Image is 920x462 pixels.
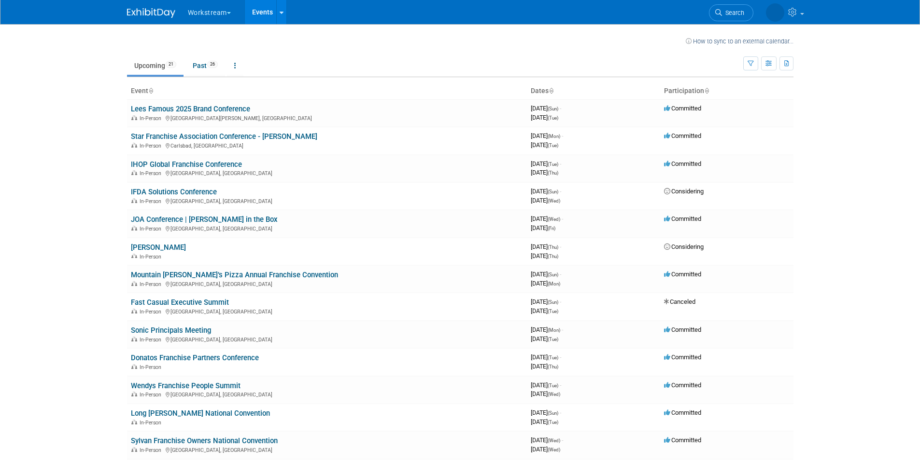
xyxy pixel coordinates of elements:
span: (Sun) [548,189,558,194]
span: Considering [664,188,704,195]
span: Committed [664,271,701,278]
span: - [560,409,561,416]
span: Committed [664,132,701,139]
span: - [562,436,563,444]
span: (Wed) [548,438,560,443]
div: [GEOGRAPHIC_DATA], [GEOGRAPHIC_DATA] [131,197,523,204]
div: [GEOGRAPHIC_DATA], [GEOGRAPHIC_DATA] [131,390,523,398]
span: (Tue) [548,383,558,388]
span: (Sun) [548,106,558,111]
span: (Thu) [548,254,558,259]
img: In-Person Event [131,226,137,231]
a: JOA Conference | [PERSON_NAME] in the Box [131,215,278,224]
span: [DATE] [531,418,558,425]
span: (Tue) [548,420,558,425]
img: In-Person Event [131,420,137,424]
span: In-Person [140,143,164,149]
div: [GEOGRAPHIC_DATA], [GEOGRAPHIC_DATA] [131,335,523,343]
span: (Tue) [548,115,558,121]
span: [DATE] [531,105,561,112]
a: Wendys Franchise People Summit [131,381,241,390]
img: In-Person Event [131,198,137,203]
span: [DATE] [531,326,563,333]
img: In-Person Event [131,170,137,175]
a: Sort by Event Name [148,87,153,95]
img: In-Person Event [131,254,137,258]
span: In-Person [140,420,164,426]
span: (Tue) [548,337,558,342]
a: Long [PERSON_NAME] National Convention [131,409,270,418]
img: In-Person Event [131,143,137,148]
th: Participation [660,83,793,99]
img: In-Person Event [131,115,137,120]
a: Donatos Franchise Partners Conference [131,353,259,362]
a: IFDA Solutions Conference [131,188,217,196]
a: Mountain [PERSON_NAME]’s Pizza Annual Franchise Convention [131,271,338,279]
a: IHOP Global Franchise Conference [131,160,242,169]
span: (Wed) [548,447,560,452]
span: [DATE] [531,363,558,370]
span: In-Person [140,447,164,453]
span: [DATE] [531,436,563,444]
span: - [560,105,561,112]
img: In-Person Event [131,447,137,452]
div: [GEOGRAPHIC_DATA], [GEOGRAPHIC_DATA] [131,280,523,287]
span: (Sun) [548,272,558,277]
div: [GEOGRAPHIC_DATA], [GEOGRAPHIC_DATA] [131,307,523,315]
span: [DATE] [531,132,563,139]
div: [GEOGRAPHIC_DATA], [GEOGRAPHIC_DATA] [131,446,523,453]
span: (Wed) [548,198,560,204]
img: In-Person Event [131,337,137,341]
span: - [560,298,561,305]
span: [DATE] [531,353,561,361]
span: In-Person [140,309,164,315]
span: Committed [664,381,701,389]
span: Committed [664,215,701,222]
span: - [560,381,561,389]
div: Carlsbad, [GEOGRAPHIC_DATA] [131,141,523,149]
a: Sonic Principals Meeting [131,326,211,335]
a: Upcoming21 [127,56,184,75]
span: [DATE] [531,390,560,397]
span: - [560,188,561,195]
span: [DATE] [531,188,561,195]
a: Lees Famous 2025 Brand Conference [131,105,250,113]
span: [DATE] [531,215,563,222]
span: In-Person [140,170,164,177]
span: - [562,326,563,333]
img: In-Person Event [131,364,137,369]
span: Search [722,9,744,16]
span: [DATE] [531,160,561,167]
span: (Sun) [548,410,558,416]
a: Sylvan Franchise Owners National Convention [131,436,278,445]
span: [DATE] [531,381,561,389]
span: (Mon) [548,281,560,286]
span: 21 [166,61,176,68]
span: In-Person [140,254,164,260]
span: In-Person [140,115,164,122]
a: How to sync to an external calendar... [686,38,793,45]
a: Sort by Participation Type [704,87,709,95]
span: In-Person [140,392,164,398]
span: (Thu) [548,364,558,369]
span: Committed [664,105,701,112]
a: Sort by Start Date [549,87,553,95]
span: [DATE] [531,446,560,453]
span: Committed [664,409,701,416]
span: [DATE] [531,141,558,149]
img: ExhibitDay [127,8,175,18]
span: - [560,353,561,361]
span: 26 [207,61,218,68]
div: [GEOGRAPHIC_DATA][PERSON_NAME], [GEOGRAPHIC_DATA] [131,114,523,122]
span: - [560,243,561,250]
img: Josh Smith [766,3,784,22]
span: (Mon) [548,327,560,333]
a: [PERSON_NAME] [131,243,186,252]
span: [DATE] [531,169,558,176]
span: Considering [664,243,704,250]
span: In-Person [140,281,164,287]
span: (Sun) [548,299,558,305]
span: (Wed) [548,392,560,397]
a: Past26 [185,56,225,75]
span: (Thu) [548,170,558,176]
